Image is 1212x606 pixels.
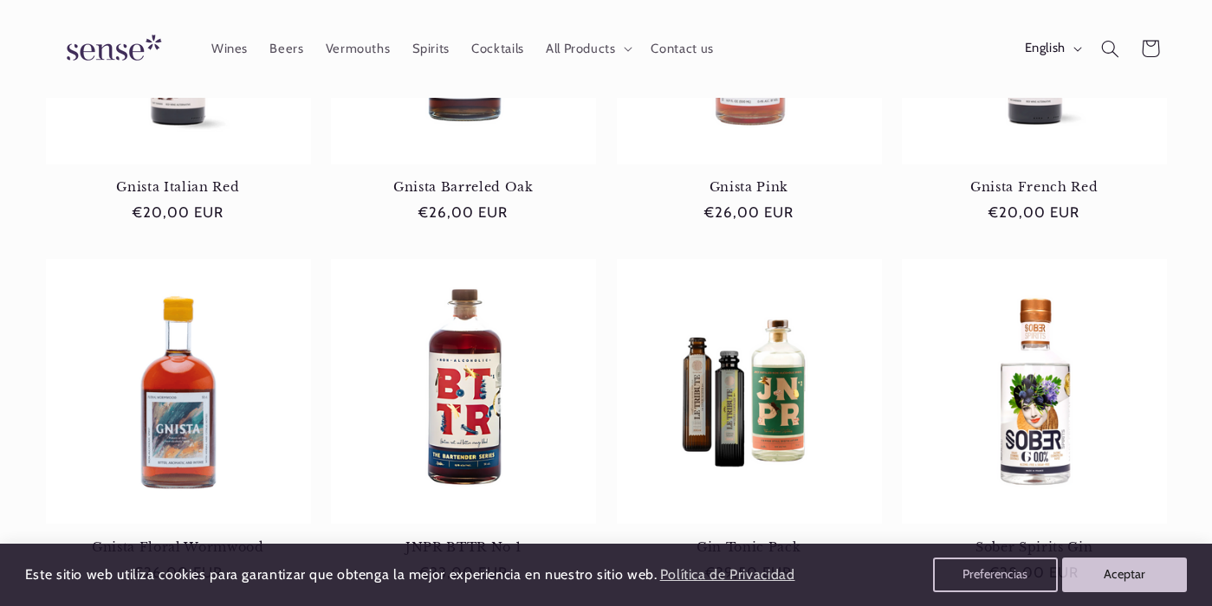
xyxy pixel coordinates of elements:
[535,29,640,68] summary: All Products
[259,29,314,68] a: Beers
[25,566,658,583] span: Este sitio web utiliza cookies para garantizar que obtenga la mejor experiencia en nuestro sitio ...
[461,29,535,68] a: Cocktails
[331,179,596,195] a: Gnista Barreled Oak
[1025,40,1066,59] span: English
[314,29,401,68] a: Vermouths
[331,539,596,555] a: JNPR BTTR No 1
[46,179,311,195] a: Gnista Italian Red
[1090,29,1130,68] summary: Search
[617,179,882,195] a: Gnista Pink
[326,41,391,57] span: Vermouths
[651,41,713,57] span: Contact us
[902,539,1167,555] a: Sober Spirits Gin
[269,41,303,57] span: Beers
[39,17,183,81] a: Sense
[933,558,1058,592] button: Preferencias
[401,29,461,68] a: Spirits
[1062,558,1187,592] button: Aceptar
[46,539,311,555] a: Gnista Floral Wormwood
[657,560,797,590] a: Política de Privacidad (opens in a new tab)
[617,539,882,555] a: Gin Tonic Pack
[211,41,248,57] span: Wines
[902,179,1167,195] a: Gnista French Red
[640,29,725,68] a: Contact us
[200,29,258,68] a: Wines
[1014,31,1090,66] button: English
[46,24,176,74] img: Sense
[412,41,450,57] span: Spirits
[546,41,616,57] span: All Products
[471,41,524,57] span: Cocktails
